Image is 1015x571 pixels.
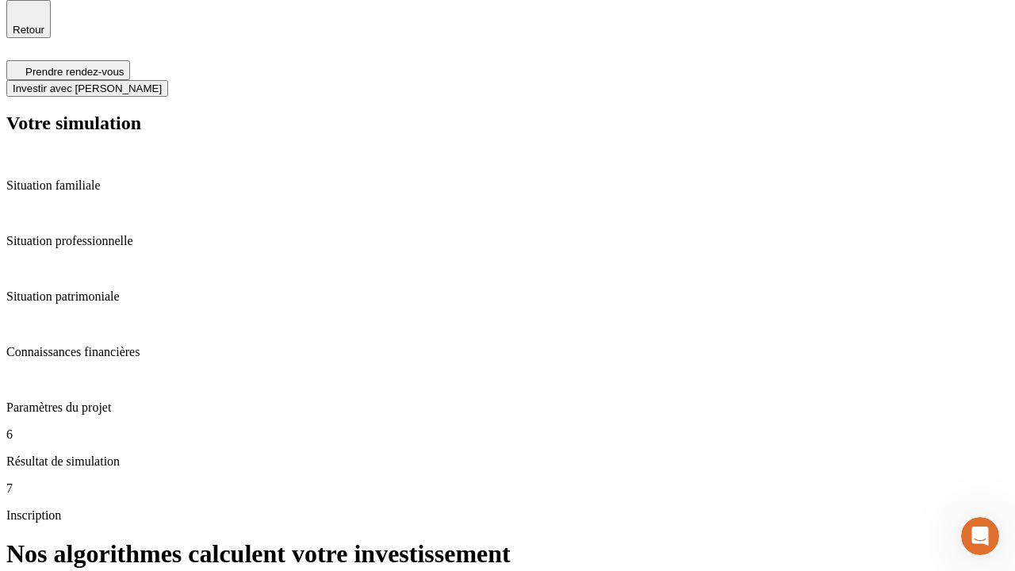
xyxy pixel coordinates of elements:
span: Investir avec [PERSON_NAME] [13,82,162,94]
span: Retour [13,24,44,36]
p: 7 [6,481,1009,496]
p: Situation patrimoniale [6,289,1009,304]
p: Connaissances financières [6,345,1009,359]
p: Situation familiale [6,178,1009,193]
iframe: Intercom live chat [961,517,999,555]
p: Inscription [6,508,1009,523]
h1: Nos algorithmes calculent votre investissement [6,539,1009,569]
button: Prendre rendez-vous [6,60,130,80]
span: Prendre rendez-vous [25,66,124,78]
p: Paramètres du projet [6,400,1009,415]
button: Investir avec [PERSON_NAME] [6,80,168,97]
h2: Votre simulation [6,113,1009,134]
p: Résultat de simulation [6,454,1009,469]
p: Situation professionnelle [6,234,1009,248]
p: 6 [6,427,1009,442]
